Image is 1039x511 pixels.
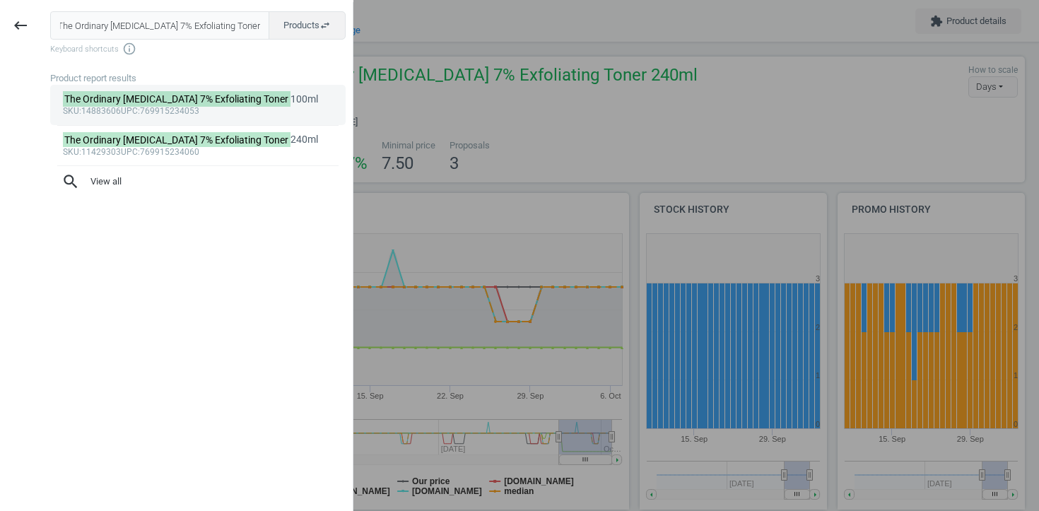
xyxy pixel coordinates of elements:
span: sku [63,147,79,157]
i: info_outline [122,42,136,56]
div: 240ml [63,133,334,146]
input: Enter the SKU or product name [50,11,270,40]
button: Productsswap_horiz [269,11,346,40]
div: 100ml [63,93,334,106]
button: Close [242,19,264,32]
span: Keyboard shortcuts [50,42,346,56]
span: Products [283,19,331,32]
span: upc [121,147,138,157]
i: swap_horiz [319,20,331,31]
span: upc [121,106,138,116]
span: sku [63,106,79,116]
button: searchView all [50,166,346,197]
i: search [61,172,80,191]
div: :14883606 :769915234053 [63,106,334,117]
i: keyboard_backspace [12,17,29,34]
div: :11429303 :769915234060 [63,147,334,158]
mark: The Ordinary [MEDICAL_DATA] 7% Exfoliating Toner [63,91,291,107]
span: View all [61,172,334,191]
button: keyboard_backspace [4,9,37,42]
div: Product report results [50,72,353,85]
mark: The Ordinary [MEDICAL_DATA] 7% Exfoliating Toner [63,132,291,148]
